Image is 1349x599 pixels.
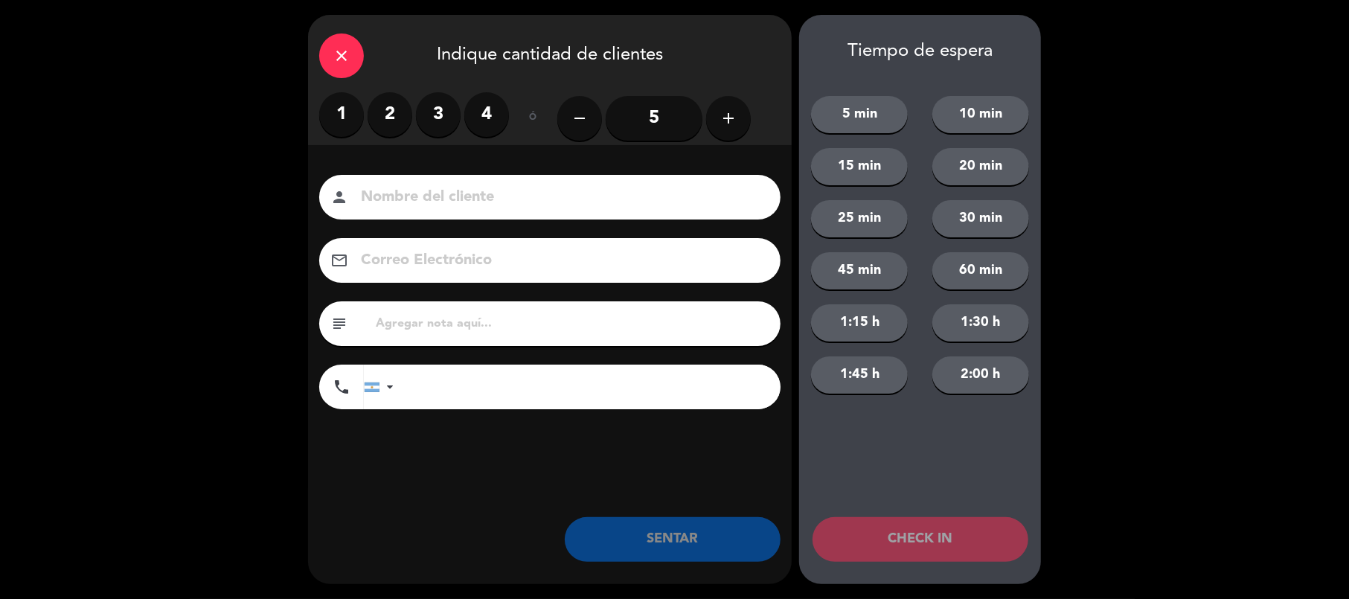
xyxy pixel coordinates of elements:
[932,304,1029,342] button: 1:30 h
[365,365,399,409] div: Argentina: +54
[811,148,908,185] button: 15 min
[308,15,792,92] div: Indique cantidad de clientes
[932,356,1029,394] button: 2:00 h
[811,200,908,237] button: 25 min
[932,252,1029,289] button: 60 min
[333,47,350,65] i: close
[464,92,509,137] label: 4
[557,96,602,141] button: remove
[813,517,1028,562] button: CHECK IN
[799,41,1041,63] div: Tiempo de espera
[706,96,751,141] button: add
[811,304,908,342] button: 1:15 h
[368,92,412,137] label: 2
[509,92,557,144] div: ó
[811,356,908,394] button: 1:45 h
[330,252,348,269] i: email
[565,517,781,562] button: SENTAR
[374,313,769,334] input: Agregar nota aquí...
[932,200,1029,237] button: 30 min
[359,248,761,274] input: Correo Electrónico
[811,96,908,133] button: 5 min
[330,188,348,206] i: person
[932,96,1029,133] button: 10 min
[416,92,461,137] label: 3
[333,378,350,396] i: phone
[720,109,737,127] i: add
[319,92,364,137] label: 1
[330,315,348,333] i: subject
[811,252,908,289] button: 45 min
[571,109,589,127] i: remove
[359,185,761,211] input: Nombre del cliente
[932,148,1029,185] button: 20 min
